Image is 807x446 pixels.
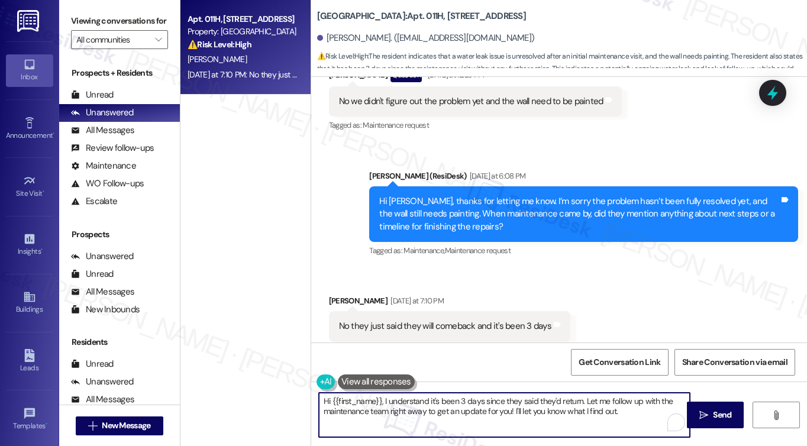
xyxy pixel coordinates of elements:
div: Escalate [71,195,117,208]
span: • [43,188,44,196]
a: Leads [6,345,53,377]
strong: ⚠️ Risk Level: High [317,51,368,61]
div: All Messages [71,286,134,298]
span: Maintenance , [403,245,444,256]
span: : The resident indicates that a water leak issue is unresolved after an initial maintenance visit... [317,50,807,88]
div: Review follow-ups [71,142,154,154]
div: [PERSON_NAME]. ([EMAIL_ADDRESS][DOMAIN_NAME]) [317,32,535,44]
div: Unread [71,358,114,370]
div: Unread [71,89,114,101]
div: [DATE] at 7:10 PM: No they just said they will comeback and it's been 3 days [188,69,446,80]
div: Unanswered [71,106,134,119]
span: Maintenance request [363,120,429,130]
div: WO Follow-ups [71,177,144,190]
a: Buildings [6,287,53,319]
div: Property: [GEOGRAPHIC_DATA] [188,25,297,38]
span: • [46,420,47,428]
div: Apt. 011H, [STREET_ADDRESS] [188,13,297,25]
a: Inbox [6,54,53,86]
div: All Messages [71,124,134,137]
button: Send [687,402,744,428]
span: • [41,245,43,254]
span: • [53,130,54,138]
div: [PERSON_NAME] (ResiDesk) [369,170,798,186]
span: Send [713,409,731,421]
div: No they just said they will comeback and it's been 3 days [339,320,551,332]
span: Get Conversation Link [579,356,660,369]
div: No we didn't figure out the problem yet and the wall need to be painted [339,95,603,108]
i:  [699,411,708,420]
span: Share Conversation via email [682,356,787,369]
div: Hi [PERSON_NAME], thanks for letting me know. I’m sorry the problem hasn’t been fully resolved ye... [379,195,779,233]
button: Share Conversation via email [674,349,795,376]
a: Site Visit • [6,171,53,203]
i:  [772,411,780,420]
span: Maintenance request [445,245,511,256]
a: Insights • [6,229,53,261]
div: [DATE] at 6:08 PM [467,170,526,182]
a: Templates • [6,403,53,435]
textarea: To enrich screen reader interactions, please activate Accessibility in Grammarly extension settings [319,393,690,437]
div: Tagged as: [329,117,622,134]
div: Unanswered [71,250,134,263]
div: Tagged as: [329,342,570,359]
i:  [88,421,97,431]
div: [PERSON_NAME] [329,295,570,311]
div: Maintenance [71,160,136,172]
div: Unread [71,268,114,280]
label: Viewing conversations for [71,12,168,30]
div: [DATE] at 7:10 PM [388,295,444,307]
div: Prospects + Residents [59,67,180,79]
span: New Message [102,419,150,432]
strong: ⚠️ Risk Level: High [188,39,251,50]
input: All communities [76,30,149,49]
div: Tagged as: [369,242,798,259]
i:  [155,35,162,44]
img: ResiDesk Logo [17,10,41,32]
b: [GEOGRAPHIC_DATA]: Apt. 011H, [STREET_ADDRESS] [317,10,526,22]
div: New Inbounds [71,303,140,316]
div: Unanswered [71,376,134,388]
div: [PERSON_NAME] [329,67,622,86]
div: Residents [59,336,180,348]
div: Prospects [59,228,180,241]
span: [PERSON_NAME] [188,54,247,64]
button: Get Conversation Link [571,349,668,376]
div: All Messages [71,393,134,406]
button: New Message [76,416,163,435]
